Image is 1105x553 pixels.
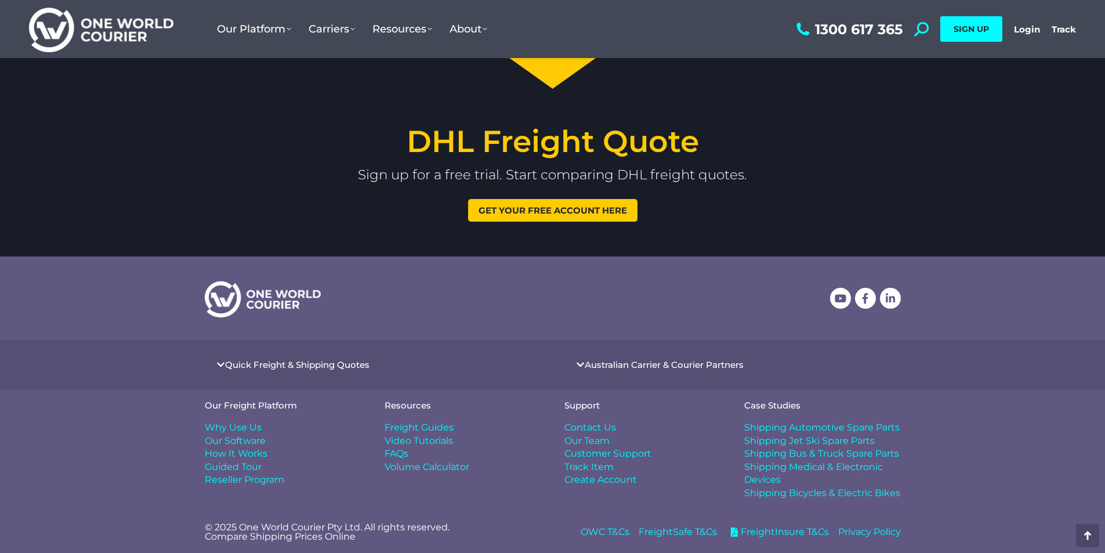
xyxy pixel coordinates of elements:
a: Shipping Bicycles & Electric Bikes [744,487,901,500]
a: Create Account [564,474,721,486]
h4: Support [564,401,721,410]
a: Freight Guides [385,421,541,434]
h4: Case Studies [744,401,901,410]
span: Track Item [564,461,614,474]
a: How It Works [205,447,361,460]
span: FreightInsure T&Cs [738,526,829,538]
span: SIGN UP [954,24,989,34]
a: 1300 617 365 [794,22,903,37]
a: Contact Us [564,421,721,434]
a: Shipping Jet Ski Spare Parts [744,435,901,447]
span: Volume Calculator [385,461,469,474]
a: Privacy Policy [838,526,901,538]
span: Carriers [309,23,355,35]
a: Carriers [300,11,364,47]
span: FAQs [385,447,408,460]
span: Our Team [564,435,610,447]
a: Track [1052,24,1076,35]
span: Our Software [205,435,266,447]
a: Shipping Automotive Spare Parts [744,421,901,434]
h4: Resources [385,401,541,410]
a: Reseller Program [205,474,361,486]
span: Shipping Jet Ski Spare Parts [744,435,875,447]
a: Track Item [564,461,721,474]
a: Shipping Bus & Truck Spare Parts [744,447,901,460]
span: Contact Us [564,421,616,434]
a: Australian Carrier & Courier Partners [585,360,744,369]
a: FAQs [385,447,541,460]
a: SIGN UP [940,16,1002,42]
a: Get your free account here [468,199,637,222]
a: About [441,11,496,47]
a: Our Software [205,435,361,447]
a: Resources [364,11,441,47]
a: FreightInsure T&Cs [726,526,829,538]
img: One World Courier [29,6,173,53]
span: About [450,23,487,35]
a: Customer Support [564,447,721,460]
p: © 2025 One World Courier Pty Ltd. All rights reserved. Compare Shipping Prices Online [205,523,541,541]
a: Our Platform [208,11,300,47]
span: Video Tutorials [385,435,453,447]
h4: Our Freight Platform [205,401,361,410]
span: Our Platform [217,23,291,35]
span: Guided Tour [205,461,262,474]
span: Shipping Automotive Spare Parts [744,421,900,434]
a: Our Team [564,435,721,447]
span: How It Works [205,447,267,460]
a: Why Use Us [205,421,361,434]
a: Quick Freight & Shipping Quotes [225,360,369,369]
span: Customer Support [564,447,651,460]
span: Create Account [564,474,637,486]
a: Login [1014,24,1040,35]
a: OWC T&Cs [581,526,629,538]
a: Volume Calculator [385,461,541,474]
span: Resources [372,23,432,35]
span: Freight Guides [385,421,454,434]
span: Shipping Bus & Truck Spare Parts [744,447,899,460]
a: Guided Tour [205,461,361,474]
a: FreightSafe T&Cs [639,526,717,538]
a: Shipping Medical & Electronic Devices [744,461,901,487]
span: Reseller Program [205,474,284,486]
span: Why Use Us [205,421,262,434]
a: Video Tutorials [385,435,541,447]
span: Get your free account here [479,206,627,215]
